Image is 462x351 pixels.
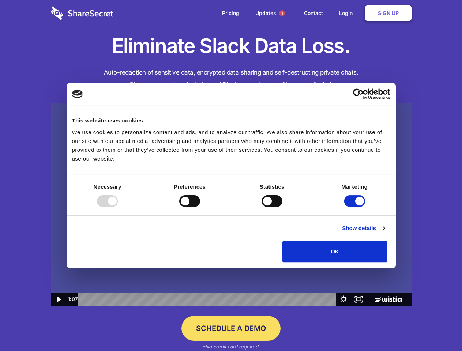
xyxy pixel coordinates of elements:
[83,293,333,306] div: Playbar
[282,241,387,262] button: OK
[366,293,411,306] a: Wistia Logo -- Learn More
[341,184,368,190] strong: Marketing
[297,2,330,24] a: Contact
[181,316,281,341] a: Schedule a Demo
[72,128,390,163] div: We use cookies to personalize content and ads, and to analyze our traffic. We also share informat...
[174,184,206,190] strong: Preferences
[215,2,247,24] a: Pricing
[365,5,412,21] a: Sign Up
[326,88,390,99] a: Usercentrics Cookiebot - opens in a new window
[425,314,453,342] iframe: Drift Widget Chat Controller
[72,116,390,125] div: This website uses cookies
[51,6,113,20] img: logo-wordmark-white-trans-d4663122ce5f474addd5e946df7df03e33cb6a1c49d2221995e7729f52c070b2.svg
[260,184,285,190] strong: Statistics
[51,103,412,306] img: Sharesecret
[51,67,412,91] h4: Auto-redaction of sensitive data, encrypted data sharing and self-destructing private chats. Shar...
[51,293,66,306] button: Play Video
[72,90,83,98] img: logo
[202,344,260,350] em: *No credit card required.
[351,293,366,306] button: Fullscreen
[332,2,364,24] a: Login
[336,293,351,306] button: Show settings menu
[94,184,121,190] strong: Necessary
[51,33,412,59] h1: Eliminate Slack Data Loss.
[279,10,285,16] span: 1
[342,224,384,233] a: Show details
